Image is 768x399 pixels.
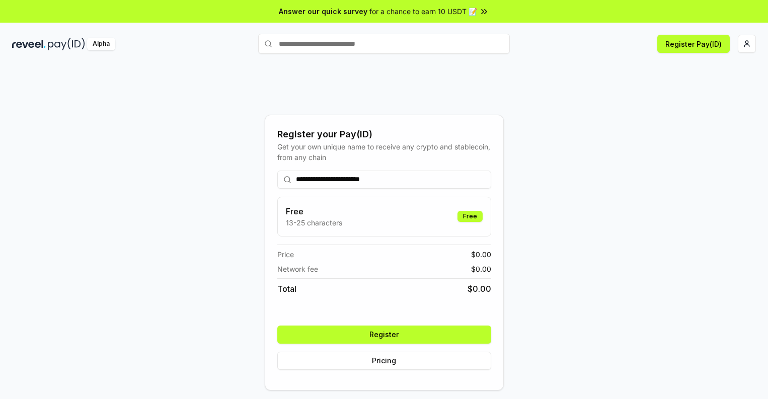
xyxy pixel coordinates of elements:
[369,6,477,17] span: for a chance to earn 10 USDT 📝
[279,6,367,17] span: Answer our quick survey
[277,141,491,163] div: Get your own unique name to receive any crypto and stablecoin, from any chain
[471,264,491,274] span: $ 0.00
[87,38,115,50] div: Alpha
[286,217,342,228] p: 13-25 characters
[277,283,296,295] span: Total
[277,127,491,141] div: Register your Pay(ID)
[12,38,46,50] img: reveel_dark
[48,38,85,50] img: pay_id
[657,35,730,53] button: Register Pay(ID)
[471,249,491,260] span: $ 0.00
[277,249,294,260] span: Price
[277,352,491,370] button: Pricing
[457,211,483,222] div: Free
[277,326,491,344] button: Register
[468,283,491,295] span: $ 0.00
[286,205,342,217] h3: Free
[277,264,318,274] span: Network fee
